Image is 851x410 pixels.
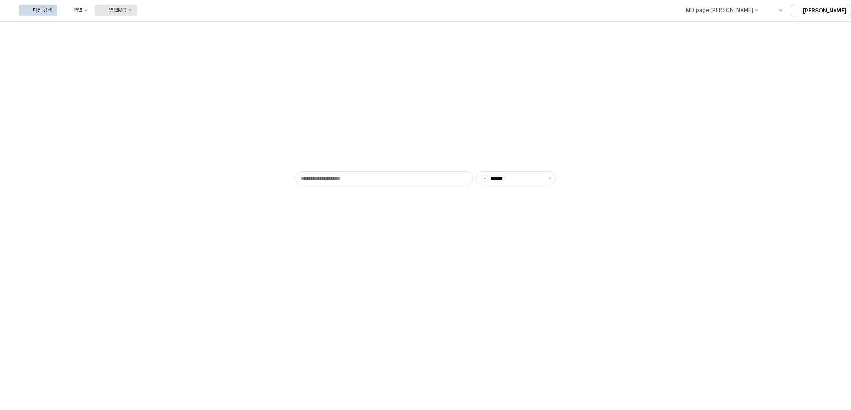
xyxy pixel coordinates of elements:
[73,7,82,13] div: 영업
[109,7,126,13] div: 영업MD
[791,5,850,16] button: [PERSON_NAME]
[765,5,787,16] div: Menu item 6
[803,7,846,14] p: [PERSON_NAME]
[95,5,137,16] button: 영업MD
[482,175,488,181] span: -
[545,172,555,185] button: 제안 사항 표시
[33,7,52,13] div: 매장 검색
[671,5,763,16] button: MD page [PERSON_NAME]
[59,5,93,16] button: 영업
[19,5,57,16] button: 매장 검색
[685,7,753,13] div: MD page [PERSON_NAME]
[671,5,763,16] div: MD page 이동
